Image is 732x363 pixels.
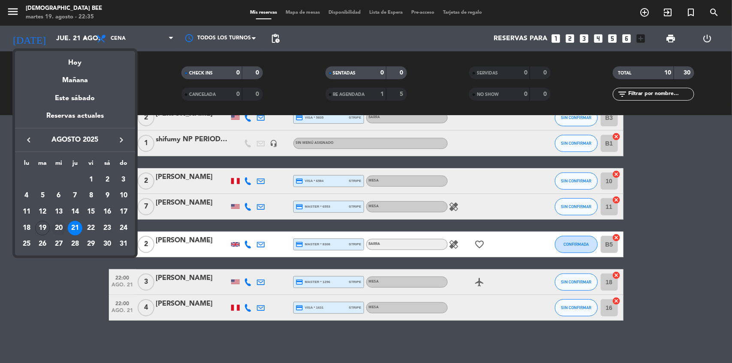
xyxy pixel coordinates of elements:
div: 8 [84,188,98,203]
td: 17 de agosto de 2025 [115,204,132,220]
td: 5 de agosto de 2025 [34,187,51,204]
td: 12 de agosto de 2025 [34,204,51,220]
div: 22 [84,221,98,235]
td: 10 de agosto de 2025 [115,187,132,204]
div: 26 [35,237,50,251]
td: 22 de agosto de 2025 [83,220,99,236]
div: 20 [51,221,66,235]
td: AGO. [18,172,83,188]
div: 19 [35,221,50,235]
div: 29 [84,237,98,251]
div: Mañana [15,68,135,86]
td: 4 de agosto de 2025 [18,187,35,204]
div: 16 [100,205,114,219]
div: 24 [116,221,131,235]
div: 31 [116,237,131,251]
td: 3 de agosto de 2025 [115,172,132,188]
td: 28 de agosto de 2025 [67,236,83,253]
td: 20 de agosto de 2025 [51,220,67,236]
td: 27 de agosto de 2025 [51,236,67,253]
td: 14 de agosto de 2025 [67,204,83,220]
td: 18 de agosto de 2025 [18,220,35,236]
div: 10 [116,188,131,203]
div: 21 [68,221,82,235]
th: viernes [83,158,99,172]
div: 3 [116,173,131,187]
button: keyboard_arrow_left [21,134,36,146]
i: keyboard_arrow_left [24,135,34,145]
div: 5 [35,188,50,203]
td: 30 de agosto de 2025 [99,236,115,253]
div: 23 [100,221,114,235]
td: 11 de agosto de 2025 [18,204,35,220]
th: domingo [115,158,132,172]
th: martes [34,158,51,172]
div: 7 [68,188,82,203]
div: 17 [116,205,131,219]
td: 23 de agosto de 2025 [99,220,115,236]
td: 26 de agosto de 2025 [34,236,51,253]
div: Hoy [15,51,135,68]
td: 24 de agosto de 2025 [115,220,132,236]
div: 15 [84,205,98,219]
div: 30 [100,237,114,251]
div: 27 [51,237,66,251]
div: Este sábado [15,86,135,110]
div: 9 [100,188,114,203]
td: 1 de agosto de 2025 [83,172,99,188]
div: 2 [100,173,114,187]
div: 14 [68,205,82,219]
div: 6 [51,188,66,203]
div: 25 [19,237,34,251]
span: agosto 2025 [36,134,114,146]
div: 1 [84,173,98,187]
th: sábado [99,158,115,172]
div: 13 [51,205,66,219]
div: Reservas actuales [15,110,135,128]
div: 11 [19,205,34,219]
td: 6 de agosto de 2025 [51,187,67,204]
td: 29 de agosto de 2025 [83,236,99,253]
button: keyboard_arrow_right [114,134,129,146]
td: 15 de agosto de 2025 [83,204,99,220]
th: jueves [67,158,83,172]
td: 31 de agosto de 2025 [115,236,132,253]
td: 19 de agosto de 2025 [34,220,51,236]
div: 12 [35,205,50,219]
i: keyboard_arrow_right [116,135,127,145]
td: 21 de agosto de 2025 [67,220,83,236]
td: 16 de agosto de 2025 [99,204,115,220]
td: 9 de agosto de 2025 [99,187,115,204]
th: miércoles [51,158,67,172]
div: 28 [68,237,82,251]
div: 4 [19,188,34,203]
td: 7 de agosto de 2025 [67,187,83,204]
td: 8 de agosto de 2025 [83,187,99,204]
td: 25 de agosto de 2025 [18,236,35,253]
td: 2 de agosto de 2025 [99,172,115,188]
td: 13 de agosto de 2025 [51,204,67,220]
div: 18 [19,221,34,235]
th: lunes [18,158,35,172]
